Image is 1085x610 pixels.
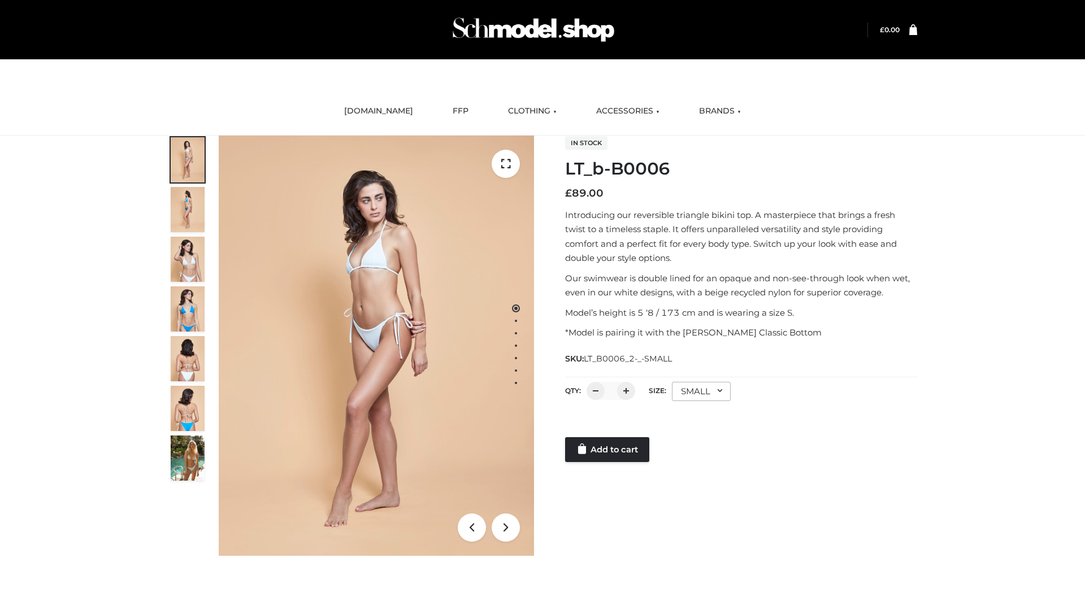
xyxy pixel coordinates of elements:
[171,386,205,431] img: ArielClassicBikiniTop_CloudNine_AzureSky_OW114ECO_8-scaled.jpg
[880,25,900,34] a: £0.00
[880,25,884,34] span: £
[565,437,649,462] a: Add to cart
[691,99,749,124] a: BRANDS
[171,336,205,381] img: ArielClassicBikiniTop_CloudNine_AzureSky_OW114ECO_7-scaled.jpg
[444,99,477,124] a: FFP
[171,237,205,282] img: ArielClassicBikiniTop_CloudNine_AzureSky_OW114ECO_3-scaled.jpg
[565,352,673,365] span: SKU:
[565,136,607,150] span: In stock
[565,386,581,395] label: QTY:
[171,435,205,481] img: Arieltop_CloudNine_AzureSky2.jpg
[449,7,618,52] img: Schmodel Admin 964
[171,187,205,232] img: ArielClassicBikiniTop_CloudNine_AzureSky_OW114ECO_2-scaled.jpg
[672,382,731,401] div: SMALL
[588,99,668,124] a: ACCESSORIES
[565,187,572,199] span: £
[880,25,900,34] bdi: 0.00
[219,136,534,556] img: ArielClassicBikiniTop_CloudNine_AzureSky_OW114ECO_1
[565,325,917,340] p: *Model is pairing it with the [PERSON_NAME] Classic Bottom
[565,208,917,265] p: Introducing our reversible triangle bikini top. A masterpiece that brings a fresh twist to a time...
[584,354,672,364] span: LT_B0006_2-_-SMALL
[565,306,917,320] p: Model’s height is 5 ‘8 / 173 cm and is wearing a size S.
[565,187,604,199] bdi: 89.00
[565,159,917,179] h1: LT_b-B0006
[171,286,205,332] img: ArielClassicBikiniTop_CloudNine_AzureSky_OW114ECO_4-scaled.jpg
[171,137,205,182] img: ArielClassicBikiniTop_CloudNine_AzureSky_OW114ECO_1-scaled.jpg
[649,386,666,395] label: Size:
[336,99,422,124] a: [DOMAIN_NAME]
[500,99,565,124] a: CLOTHING
[565,271,917,300] p: Our swimwear is double lined for an opaque and non-see-through look when wet, even in our white d...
